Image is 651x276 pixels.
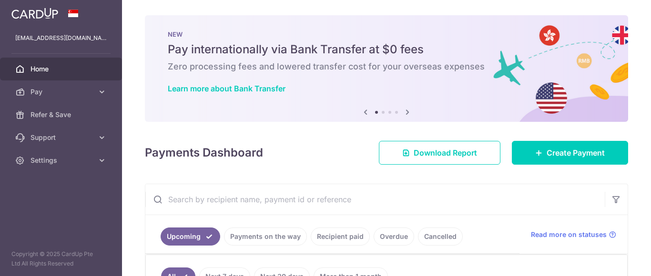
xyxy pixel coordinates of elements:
[311,227,370,246] a: Recipient paid
[547,147,605,158] span: Create Payment
[418,227,463,246] a: Cancelled
[168,61,605,72] h6: Zero processing fees and lowered transfer cost for your overseas expenses
[531,230,616,239] a: Read more on statuses
[161,227,220,246] a: Upcoming
[168,84,285,93] a: Learn more about Bank Transfer
[374,227,414,246] a: Overdue
[15,33,107,43] p: [EMAIL_ADDRESS][DOMAIN_NAME]
[31,87,93,97] span: Pay
[168,30,605,38] p: NEW
[11,8,58,19] img: CardUp
[31,64,93,74] span: Home
[168,42,605,57] h5: Pay internationally via Bank Transfer at $0 fees
[31,133,93,142] span: Support
[31,156,93,165] span: Settings
[224,227,307,246] a: Payments on the way
[512,141,628,165] a: Create Payment
[414,147,477,158] span: Download Report
[145,184,605,215] input: Search by recipient name, payment id or reference
[31,110,93,119] span: Refer & Save
[531,230,607,239] span: Read more on statuses
[145,15,628,122] img: Bank transfer banner
[145,144,263,161] h4: Payments Dashboard
[379,141,500,165] a: Download Report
